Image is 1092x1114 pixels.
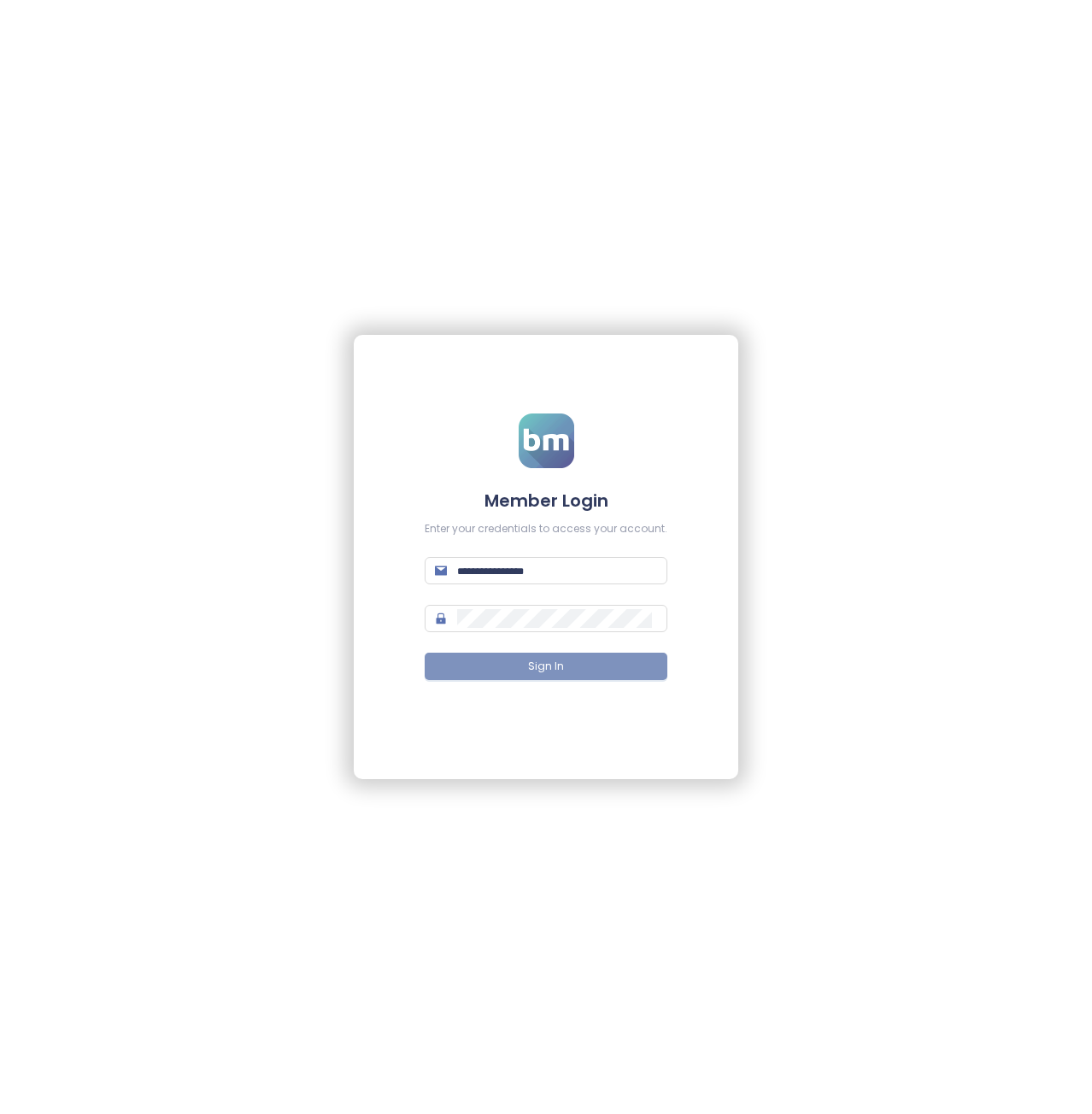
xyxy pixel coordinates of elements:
[519,413,574,468] img: logo
[425,489,667,513] h4: Member Login
[425,521,667,537] div: Enter your credentials to access your account.
[435,613,447,624] span: lock
[425,653,667,680] button: Sign In
[435,565,447,577] span: mail
[528,659,564,675] span: Sign In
